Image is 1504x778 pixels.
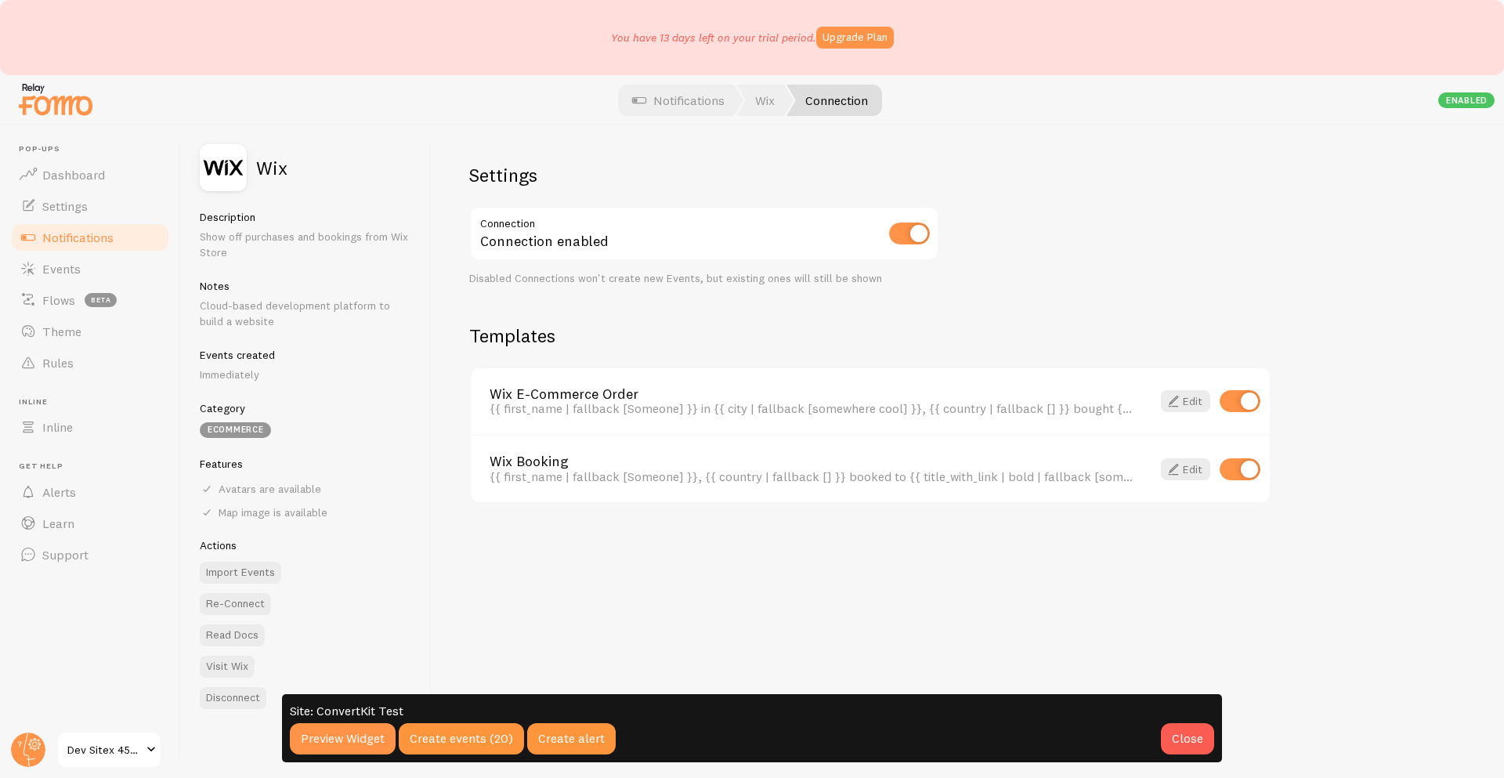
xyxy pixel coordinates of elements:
h5: Notes [200,279,412,293]
span: Settings [42,198,88,214]
img: fomo-relay-logo-orange.svg [16,79,95,119]
a: Events [9,253,171,284]
span: Rules [42,355,74,371]
a: Learn [9,508,171,539]
p: Show off purchases and bookings from Wix Store [200,229,412,260]
a: Settings [9,190,171,222]
img: fomo_icons_wix.svg [200,144,247,191]
a: Preview Widget [290,723,396,754]
a: Wix E-Commerce Order [490,387,1133,401]
div: {{ first_name | fallback [Someone] }}, {{ country | fallback [] }} booked to {{ title_with_link |... [490,469,1133,483]
div: Connection enabled [469,206,939,263]
span: Learn [42,516,74,531]
span: Flows [42,292,75,308]
span: Notifications [42,230,114,245]
h2: Wix [256,158,287,177]
a: Support [9,539,171,570]
a: Edit [1161,390,1210,412]
a: Alerts [9,476,171,508]
a: Inline [9,411,171,443]
span: Pop-ups [19,144,171,154]
span: Alerts [42,484,76,500]
div: Create alert [527,723,616,754]
p: Immediately [200,367,412,382]
div: Close [1161,723,1214,754]
p: Site: ConvertKit Test [290,702,1214,720]
p: Cloud-based development platform to build a website [200,298,412,329]
span: Support [42,547,89,563]
p: You have 13 days left on your trial period. [611,30,816,45]
h5: Features [200,457,412,471]
a: Wix Booking [490,454,1133,469]
h5: Description [200,210,412,224]
a: Theme [9,316,171,347]
span: beta [85,293,117,307]
a: Rules [9,347,171,378]
div: Create events (20) [399,723,524,754]
div: Disabled Connections won't create new Events, but existing ones will still be shown [469,272,939,286]
h5: Category [200,401,412,415]
button: Import Events [200,562,281,584]
div: eCommerce [200,422,271,438]
span: Inline [42,419,73,435]
h2: Templates [469,324,1271,348]
a: Notifications [9,222,171,253]
button: Re-Connect [200,593,271,615]
a: Dashboard [9,159,171,190]
div: Avatars are available [200,482,412,496]
span: Theme [42,324,81,339]
a: Edit [1161,458,1210,480]
h5: Events created [200,348,412,362]
a: Upgrade Plan [816,27,894,49]
div: Map image is available [200,505,412,519]
a: Flows beta [9,284,171,316]
h2: Settings [469,163,939,187]
div: {{ first_name | fallback [Someone] }} in {{ city | fallback [somewhere cool] }}, {{ country | fal... [490,401,1133,415]
span: Get Help [19,461,171,472]
a: Read Docs [200,624,265,646]
span: Inline [19,397,171,407]
a: Visit Wix [200,656,255,678]
span: Events [42,261,81,277]
h5: Actions [200,538,412,552]
span: Dashboard [42,167,105,183]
